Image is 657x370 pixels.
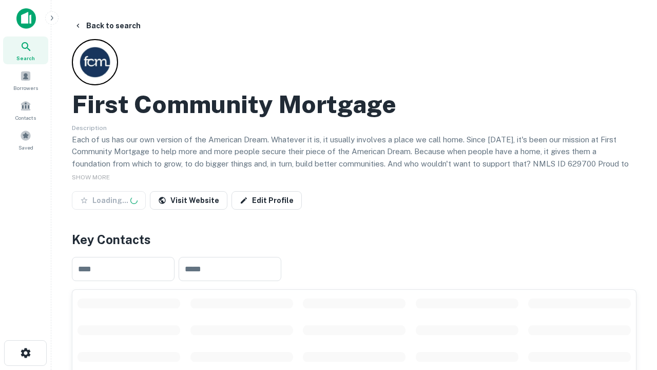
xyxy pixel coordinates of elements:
h4: Key Contacts [72,230,636,249]
img: capitalize-icon.png [16,8,36,29]
a: Borrowers [3,66,48,94]
a: Saved [3,126,48,154]
h2: First Community Mortgage [72,89,396,119]
span: Description [72,124,107,132]
a: Visit Website [150,191,227,210]
span: Borrowers [13,84,38,92]
span: SHOW MORE [72,174,110,181]
span: Contacts [15,114,36,122]
span: Search [16,54,35,62]
span: Saved [18,143,33,152]
button: Back to search [70,16,145,35]
a: Search [3,36,48,64]
iframe: Chat Widget [606,255,657,304]
a: Edit Profile [231,191,302,210]
p: Each of us has our own version of the American Dream. Whatever it is, it usually involves a place... [72,134,636,182]
a: Contacts [3,96,48,124]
